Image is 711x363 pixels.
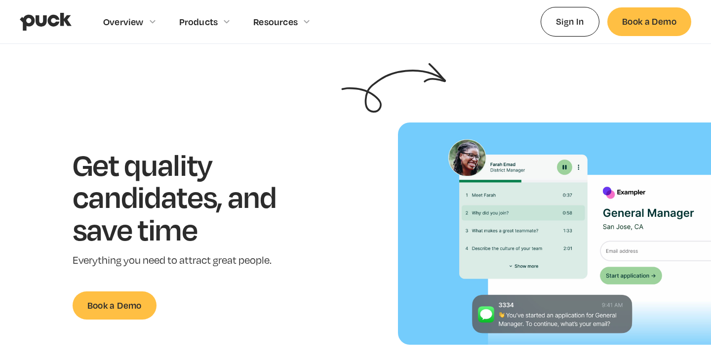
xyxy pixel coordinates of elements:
div: Overview [103,16,144,27]
a: Sign In [541,7,599,36]
h1: Get quality candidates, and save time [73,148,307,245]
a: Book a Demo [73,291,157,320]
a: Book a Demo [607,7,691,36]
p: Everything you need to attract great people. [73,253,307,268]
div: Products [179,16,218,27]
div: Resources [253,16,298,27]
